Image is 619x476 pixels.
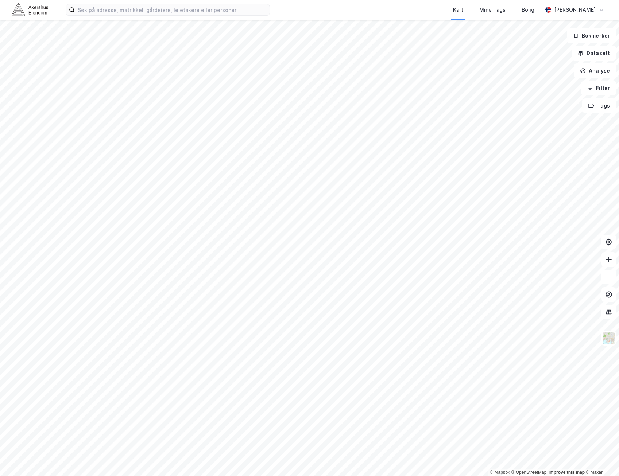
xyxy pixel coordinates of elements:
[522,5,534,14] div: Bolig
[572,46,616,61] button: Datasett
[583,441,619,476] div: Kontrollprogram for chat
[549,470,585,475] a: Improve this map
[582,98,616,113] button: Tags
[511,470,547,475] a: OpenStreetMap
[567,28,616,43] button: Bokmerker
[602,331,616,345] img: Z
[583,441,619,476] iframe: Chat Widget
[479,5,506,14] div: Mine Tags
[581,81,616,95] button: Filter
[574,63,616,78] button: Analyse
[490,470,510,475] a: Mapbox
[12,3,48,16] img: akershus-eiendom-logo.9091f326c980b4bce74ccdd9f866810c.svg
[453,5,463,14] div: Kart
[554,5,596,14] div: [PERSON_NAME]
[75,4,270,15] input: Søk på adresse, matrikkel, gårdeiere, leietakere eller personer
